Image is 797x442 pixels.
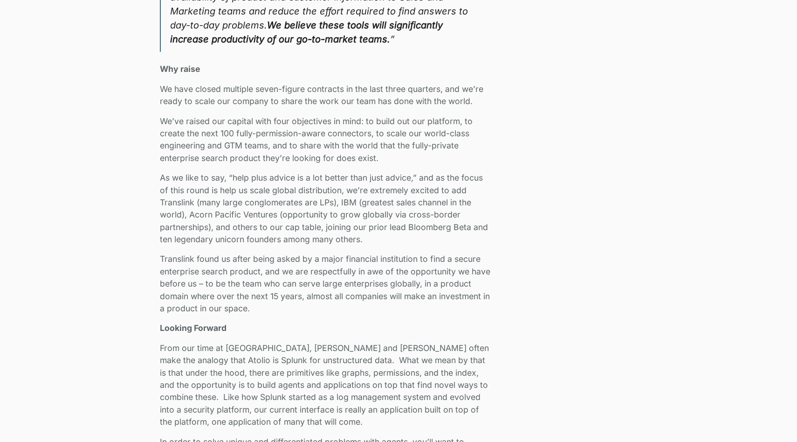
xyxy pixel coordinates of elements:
p: From our time at [GEOGRAPHIC_DATA], [PERSON_NAME] and [PERSON_NAME] often make the analogy that A... [160,342,493,428]
p: We have closed multiple seven-figure contracts in the last three quarters, and we’re ready to sca... [160,83,493,108]
p: As we like to say, “help plus advice is a lot better than just advice,” and as the focus of this ... [160,172,493,246]
p: We’ve raised our capital with four objectives in mind: to build out our platform, to create the n... [160,115,493,165]
strong: Why raise [160,64,200,74]
iframe: Chat Widget [750,397,797,442]
strong: Looking Forward [160,323,227,333]
p: Translink found us after being asked by a major financial institution to find a secure enterprise... [160,253,493,315]
strong: We believe these tools will significantly increase productivity of our go-to-market teams. [170,20,443,45]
